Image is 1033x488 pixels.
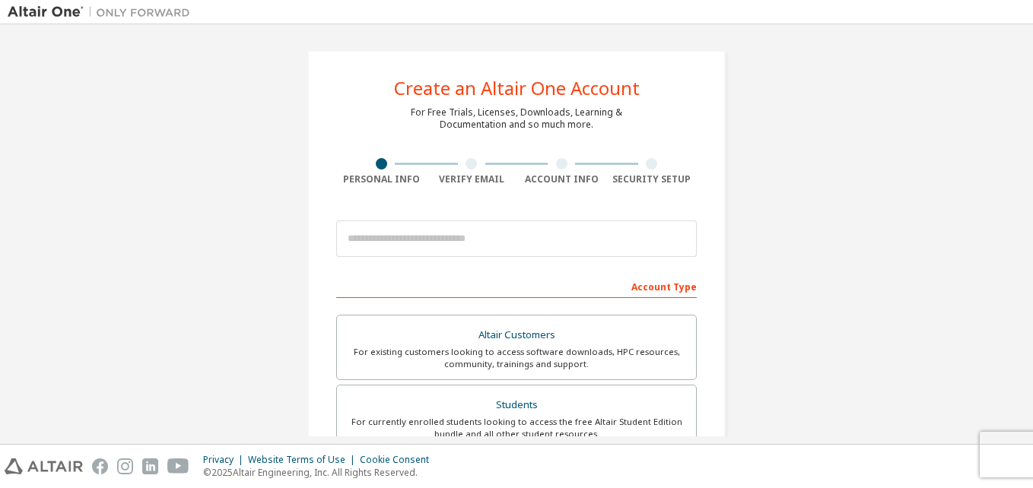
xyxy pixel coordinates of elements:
[516,173,607,185] div: Account Info
[167,458,189,474] img: youtube.svg
[411,106,622,131] div: For Free Trials, Licenses, Downloads, Learning & Documentation and so much more.
[346,395,687,416] div: Students
[142,458,158,474] img: linkedin.svg
[8,5,198,20] img: Altair One
[346,346,687,370] div: For existing customers looking to access software downloads, HPC resources, community, trainings ...
[92,458,108,474] img: facebook.svg
[248,454,360,466] div: Website Terms of Use
[336,173,427,185] div: Personal Info
[427,173,517,185] div: Verify Email
[117,458,133,474] img: instagram.svg
[203,466,438,479] p: © 2025 Altair Engineering, Inc. All Rights Reserved.
[607,173,698,185] div: Security Setup
[346,325,687,346] div: Altair Customers
[203,454,248,466] div: Privacy
[346,416,687,440] div: For currently enrolled students looking to access the free Altair Student Edition bundle and all ...
[360,454,438,466] div: Cookie Consent
[394,79,640,97] div: Create an Altair One Account
[5,458,83,474] img: altair_logo.svg
[336,274,697,298] div: Account Type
